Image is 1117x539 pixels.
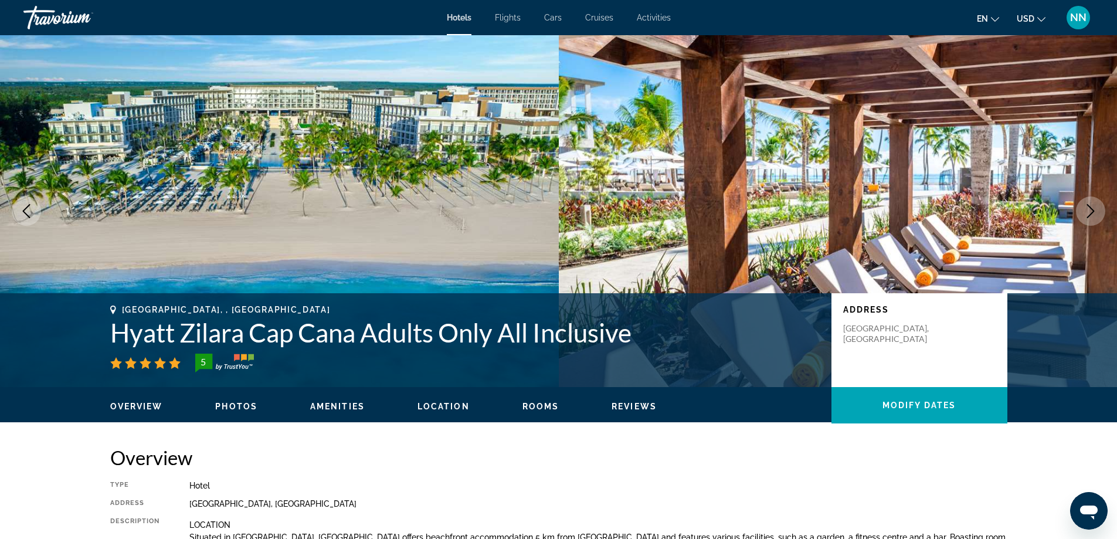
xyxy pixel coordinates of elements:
[585,13,613,22] a: Cruises
[522,401,559,412] button: Rooms
[447,13,471,22] a: Hotels
[612,401,657,412] button: Reviews
[12,196,41,226] button: Previous image
[1070,12,1087,23] span: NN
[189,520,1007,530] p: LOCATION
[192,355,215,369] div: 5
[110,499,160,509] div: Address
[23,2,141,33] a: Travorium
[189,499,1007,509] div: [GEOGRAPHIC_DATA], [GEOGRAPHIC_DATA]
[1017,14,1034,23] span: USD
[110,317,820,348] h1: Hyatt Zilara Cap Cana Adults Only All Inclusive
[1017,10,1045,27] button: Change currency
[1076,196,1105,226] button: Next image
[189,481,1007,490] div: Hotel
[843,305,996,314] p: Address
[882,401,956,410] span: Modify Dates
[843,323,937,344] p: [GEOGRAPHIC_DATA], [GEOGRAPHIC_DATA]
[831,387,1007,423] button: Modify Dates
[110,446,1007,469] h2: Overview
[215,401,257,412] button: Photos
[977,14,988,23] span: en
[544,13,562,22] a: Cars
[1063,5,1094,30] button: User Menu
[1070,492,1108,530] iframe: Button to launch messaging window
[310,401,365,412] button: Amenities
[495,13,521,22] a: Flights
[110,481,160,490] div: Type
[195,354,254,372] img: TrustYou guest rating badge
[417,401,470,412] button: Location
[637,13,671,22] a: Activities
[977,10,999,27] button: Change language
[122,305,331,314] span: [GEOGRAPHIC_DATA], , [GEOGRAPHIC_DATA]
[110,401,163,412] button: Overview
